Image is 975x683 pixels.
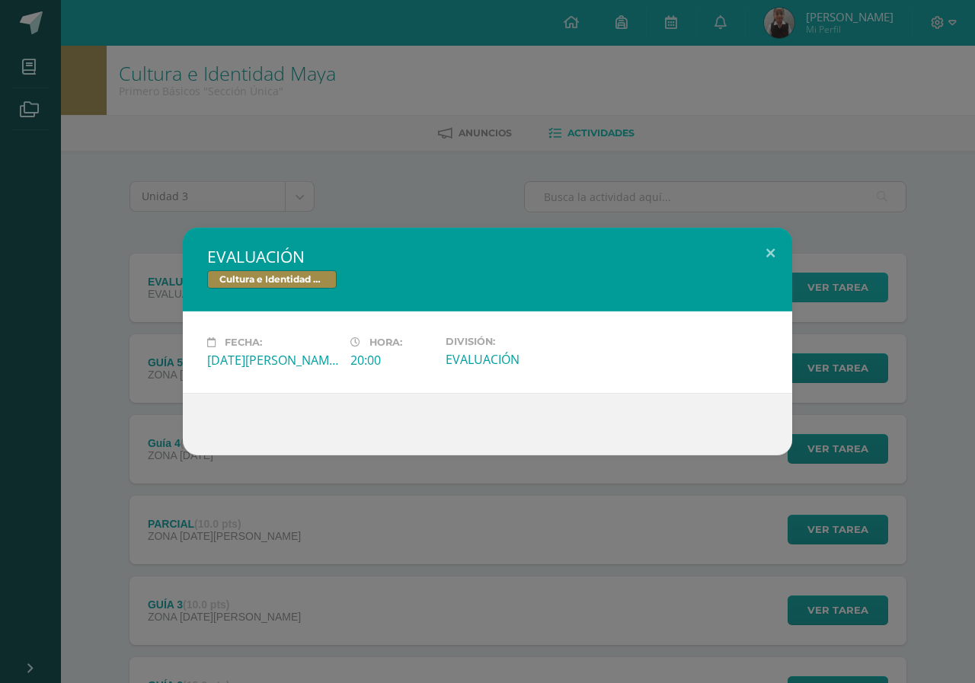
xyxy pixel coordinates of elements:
label: División: [446,336,577,347]
span: Cultura e Identidad Maya [207,270,337,289]
div: EVALUACIÓN [446,351,577,368]
span: Fecha: [225,337,262,348]
div: [DATE][PERSON_NAME] [207,352,338,369]
h2: EVALUACIÓN [207,246,768,267]
button: Close (Esc) [749,228,792,279]
span: Hora: [369,337,402,348]
div: 20:00 [350,352,433,369]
